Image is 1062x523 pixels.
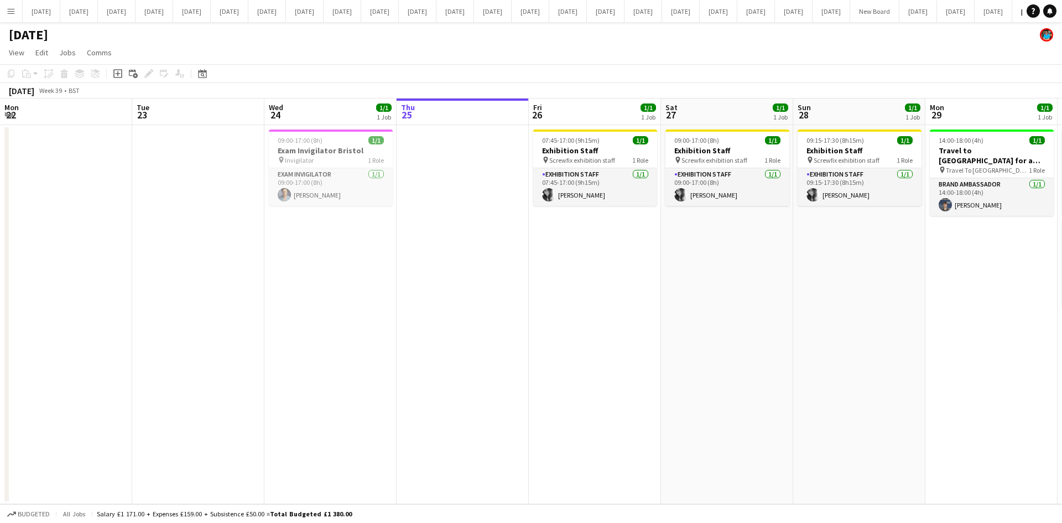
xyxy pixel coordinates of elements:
span: 07:45-17:00 (9h15m) [542,136,600,144]
button: [DATE] [324,1,361,22]
h3: Exhibition Staff [533,146,657,156]
button: [DATE] [813,1,850,22]
app-job-card: 14:00-18:00 (4h)1/1Travel to [GEOGRAPHIC_DATA] for a recruitment fair on [DATE] Travel To [GEOGRA... [930,130,1054,216]
button: [DATE] [549,1,587,22]
div: [DATE] [9,85,34,96]
button: Budgeted [6,508,51,520]
span: Total Budgeted £1 380.00 [270,510,352,518]
span: 25 [399,108,415,121]
span: 24 [267,108,283,121]
app-card-role: Exam Invigilator1/109:00-17:00 (8h)[PERSON_NAME] [269,168,393,206]
span: 1/1 [765,136,780,144]
button: [DATE] [975,1,1012,22]
span: All jobs [61,510,87,518]
button: [DATE] [361,1,399,22]
span: 1/1 [897,136,913,144]
span: Sun [798,102,811,112]
span: View [9,48,24,58]
span: Tue [137,102,149,112]
span: Week 39 [37,86,64,95]
span: 1/1 [773,103,788,112]
app-card-role: Exhibition Staff1/109:15-17:30 (8h15m)[PERSON_NAME] [798,168,922,206]
span: Screwfix exhibition staff [814,156,879,164]
span: 26 [532,108,542,121]
span: Budgeted [18,510,50,518]
span: 1 Role [764,156,780,164]
button: [DATE] [60,1,98,22]
span: 1 Role [632,156,648,164]
span: 09:00-17:00 (8h) [278,136,322,144]
button: [DATE] [737,1,775,22]
button: [DATE] [775,1,813,22]
button: [DATE] [286,1,324,22]
button: [DATE] [136,1,173,22]
span: Screwfix exhibition staff [549,156,615,164]
span: 1/1 [1029,136,1045,144]
app-user-avatar: Oscar Peck [1040,28,1053,42]
span: 1/1 [633,136,648,144]
span: Screwfix exhibition staff [681,156,747,164]
div: 1 Job [905,113,920,121]
span: Invigilator [285,156,314,164]
span: Comms [87,48,112,58]
span: Wed [269,102,283,112]
span: Sat [665,102,678,112]
button: [DATE] [248,1,286,22]
span: 1 Role [368,156,384,164]
span: 09:00-17:00 (8h) [674,136,719,144]
h3: Exam Invigilator Bristol [269,146,393,156]
app-job-card: 09:15-17:30 (8h15m)1/1Exhibition Staff Screwfix exhibition staff1 RoleExhibition Staff1/109:15-17... [798,130,922,206]
span: 1 Role [1029,166,1045,174]
span: 27 [664,108,678,121]
app-job-card: 09:00-17:00 (8h)1/1Exhibition Staff Screwfix exhibition staff1 RoleExhibition Staff1/109:00-17:00... [665,130,789,206]
button: [DATE] [474,1,512,22]
button: [DATE] [173,1,211,22]
span: 23 [135,108,149,121]
a: Comms [82,45,116,60]
button: [DATE] [436,1,474,22]
span: Edit [35,48,48,58]
button: [DATE] [700,1,737,22]
button: [DATE] [23,1,60,22]
span: 14:00-18:00 (4h) [939,136,983,144]
button: [DATE] [662,1,700,22]
span: Mon [4,102,19,112]
span: 09:15-17:30 (8h15m) [806,136,864,144]
app-job-card: 07:45-17:00 (9h15m)1/1Exhibition Staff Screwfix exhibition staff1 RoleExhibition Staff1/107:45-17... [533,130,657,206]
button: [DATE] [899,1,937,22]
h3: Exhibition Staff [798,146,922,156]
button: [DATE] [587,1,624,22]
div: BST [69,86,80,95]
span: 1/1 [368,136,384,144]
h3: Exhibition Staff [665,146,789,156]
span: Jobs [59,48,76,58]
span: 1/1 [905,103,920,112]
span: 1 Role [897,156,913,164]
span: 28 [796,108,811,121]
h3: Travel to [GEOGRAPHIC_DATA] for a recruitment fair on [DATE] [930,146,1054,165]
span: 1/1 [376,103,392,112]
app-job-card: 09:00-17:00 (8h)1/1Exam Invigilator Bristol Invigilator1 RoleExam Invigilator1/109:00-17:00 (8h)[... [269,130,393,206]
a: Edit [31,45,53,60]
app-card-role: Exhibition Staff1/109:00-17:00 (8h)[PERSON_NAME] [665,168,789,206]
span: 22 [3,108,19,121]
div: 1 Job [641,113,655,121]
a: Jobs [55,45,80,60]
app-card-role: Brand Ambassador1/114:00-18:00 (4h)[PERSON_NAME] [930,178,1054,216]
h1: [DATE] [9,27,48,43]
div: 1 Job [377,113,391,121]
button: [DATE] [98,1,136,22]
button: New Board [850,1,899,22]
span: Mon [930,102,944,112]
span: 1/1 [641,103,656,112]
a: View [4,45,29,60]
span: 1/1 [1037,103,1053,112]
button: [DATE] [399,1,436,22]
button: [DATE] [512,1,549,22]
button: [DATE] [624,1,662,22]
